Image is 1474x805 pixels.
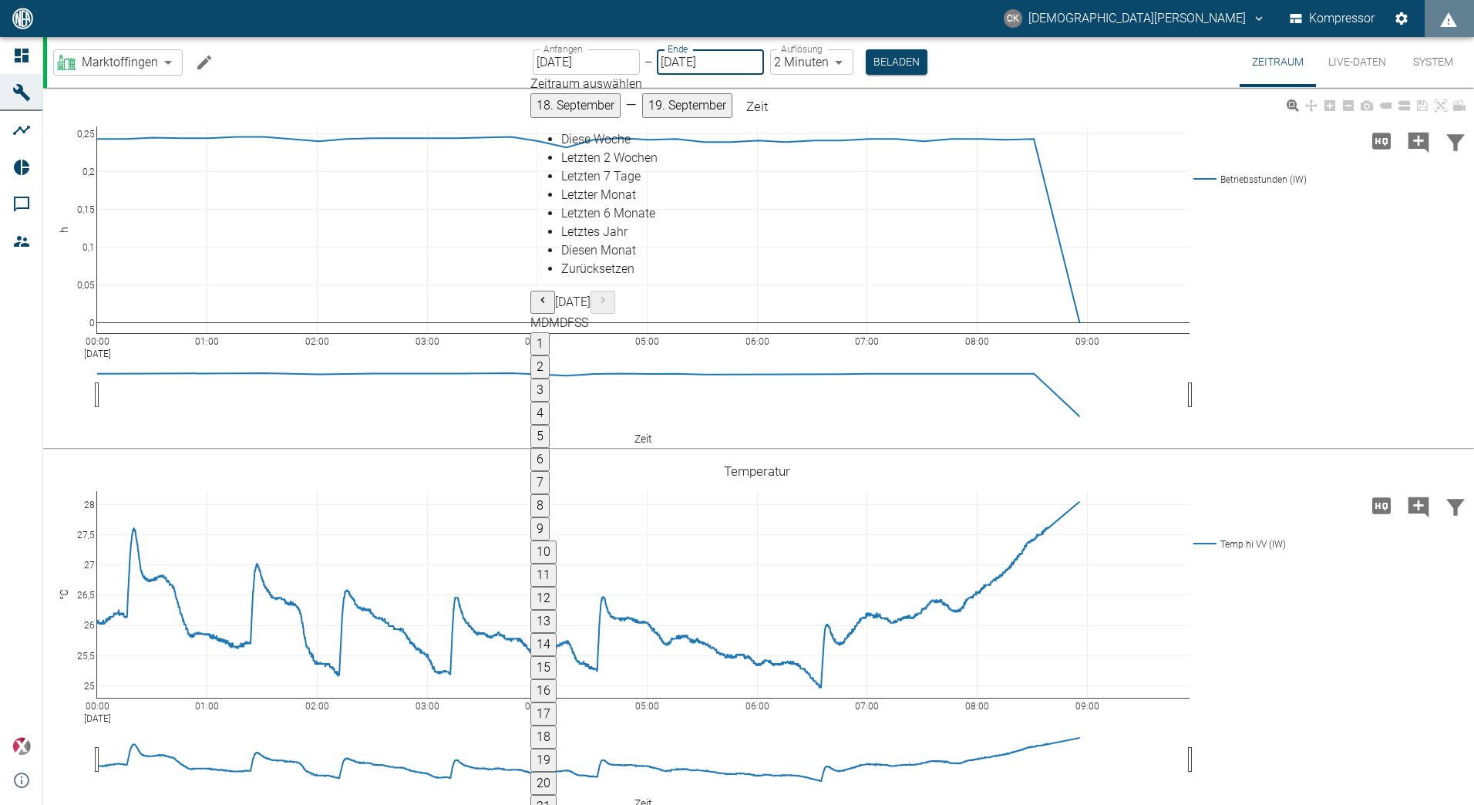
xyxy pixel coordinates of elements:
[561,224,628,239] span: Letztes Jahr
[561,260,732,278] div: Zurücksetzen
[574,315,581,330] span: Samstag
[567,315,574,330] span: Freitag
[530,448,550,471] button: 6
[541,315,549,330] span: Dienstag
[1388,5,1415,32] button: Einstellungen
[1028,8,1246,29] font: [DEMOGRAPHIC_DATA][PERSON_NAME]
[530,494,550,517] button: 8
[770,49,853,75] div: 2 Minuten
[82,53,158,71] span: Marktoffingen
[549,315,560,330] span: Mittwoch
[1287,5,1378,32] button: Kompressor
[1240,37,1316,87] button: Zeitraum
[1004,9,1022,28] div: CK
[555,295,591,309] span: [DATE]
[1316,37,1398,87] button: Live-Daten
[530,402,550,425] button: 4
[1437,486,1474,526] button: Daten filtern
[530,726,557,749] button: 18
[657,49,764,75] input: TT.MM.JJJJ
[1363,497,1400,512] span: Hohe Auflösung
[1309,8,1375,29] font: Kompressor
[561,243,636,258] span: Diesen Monat
[642,93,732,118] button: 19. September
[189,47,220,78] button: Maschine bearbeiten
[530,564,557,587] button: 11
[533,49,640,75] input: TT. MM.JJJJ
[537,98,614,113] span: 18. September
[530,633,557,656] button: 14
[561,150,658,165] span: Letzten 2 Wochen
[530,541,557,564] button: 10
[561,206,655,221] span: Letzten 6 Monate
[561,130,732,149] div: Diese Woche
[12,737,31,756] img: Xplore-Logo
[781,42,823,56] label: Auflösung
[530,679,557,702] button: 16
[866,49,927,75] button: Beladen
[530,587,557,610] button: 12
[1400,486,1437,526] button: Kommentar hinzufügen
[530,517,550,541] button: 9
[1398,37,1468,87] button: System
[648,98,726,113] span: 19. September
[561,187,636,202] span: Letzter Monat
[561,241,732,260] div: Diesen Monat
[561,261,634,276] span: Zurücksetzen
[530,656,557,679] button: 15
[668,42,688,56] label: Ende
[530,610,557,633] button: 13
[644,53,652,71] p: –
[1400,121,1437,161] button: Kommentar hinzufügen
[530,291,555,314] button: Vormonat
[543,42,583,56] label: Anfangen
[561,132,631,147] span: Diese Woche
[530,749,557,772] button: 19
[530,772,557,795] button: 20
[581,315,588,330] span: Sonntag
[561,149,732,167] div: Letzten 2 Wochen
[530,315,541,330] span: Montag
[530,425,550,448] button: 5
[561,223,732,241] div: Letztes Jahr
[57,53,158,72] a: Marktoffingen
[530,93,621,118] button: 18. September
[561,186,732,204] div: Letzter Monat
[530,355,550,379] button: 2
[561,204,732,223] div: Letzten 6 Monate
[530,76,642,91] span: Zeitraum auswählen
[591,291,615,314] button: Nächster Monat
[625,94,638,116] font: –
[561,169,641,184] span: Letzten 7 Tage
[530,471,550,494] button: 7
[11,8,35,29] img: Logo
[1437,121,1474,161] button: Daten filtern
[560,315,567,330] span: Donnerstag
[561,167,732,186] div: Letzten 7 Tage
[530,702,557,726] button: 17
[1363,133,1400,147] span: Hohe Auflösung
[1001,5,1268,32] button: christian.kraft@arcanum-energy.de
[530,332,550,355] button: 1
[530,379,550,402] button: 3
